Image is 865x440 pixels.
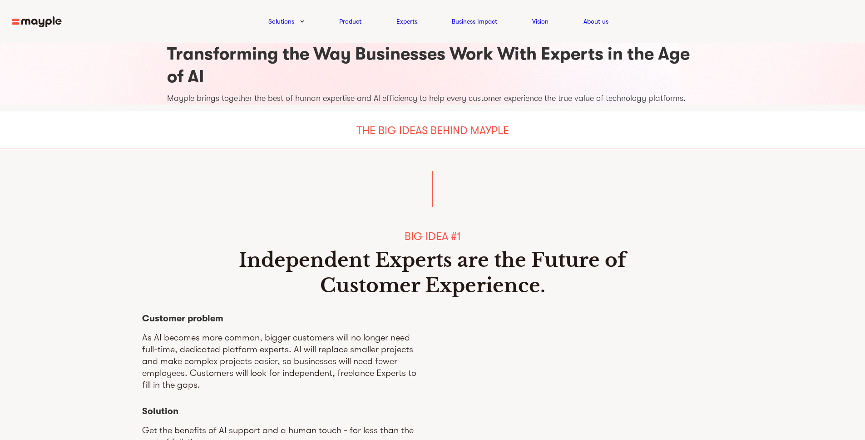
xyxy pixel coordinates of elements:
[142,229,723,244] div: BIG IDEA #1
[142,313,418,325] div: Customer problem
[532,16,549,27] a: Vision
[142,405,418,417] div: Solution
[268,16,294,27] a: Solutions
[167,92,698,105] p: Mayple brings together the best of human expertise and AI efficiency to help every customer exper...
[12,16,62,28] img: mayple-logo
[215,247,651,298] h2: Independent Experts are the Future of Customer Experience.
[339,16,361,27] a: Product
[300,20,304,23] img: arrow-down
[142,332,418,391] p: As AI becomes more common, bigger customers will no longer need full-time, dedicated platform exp...
[167,43,698,88] h1: Transforming the Way Businesses Work With Experts in the Age of AI
[583,16,608,27] a: About us
[396,16,417,27] a: Experts
[452,16,497,27] a: Business Impact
